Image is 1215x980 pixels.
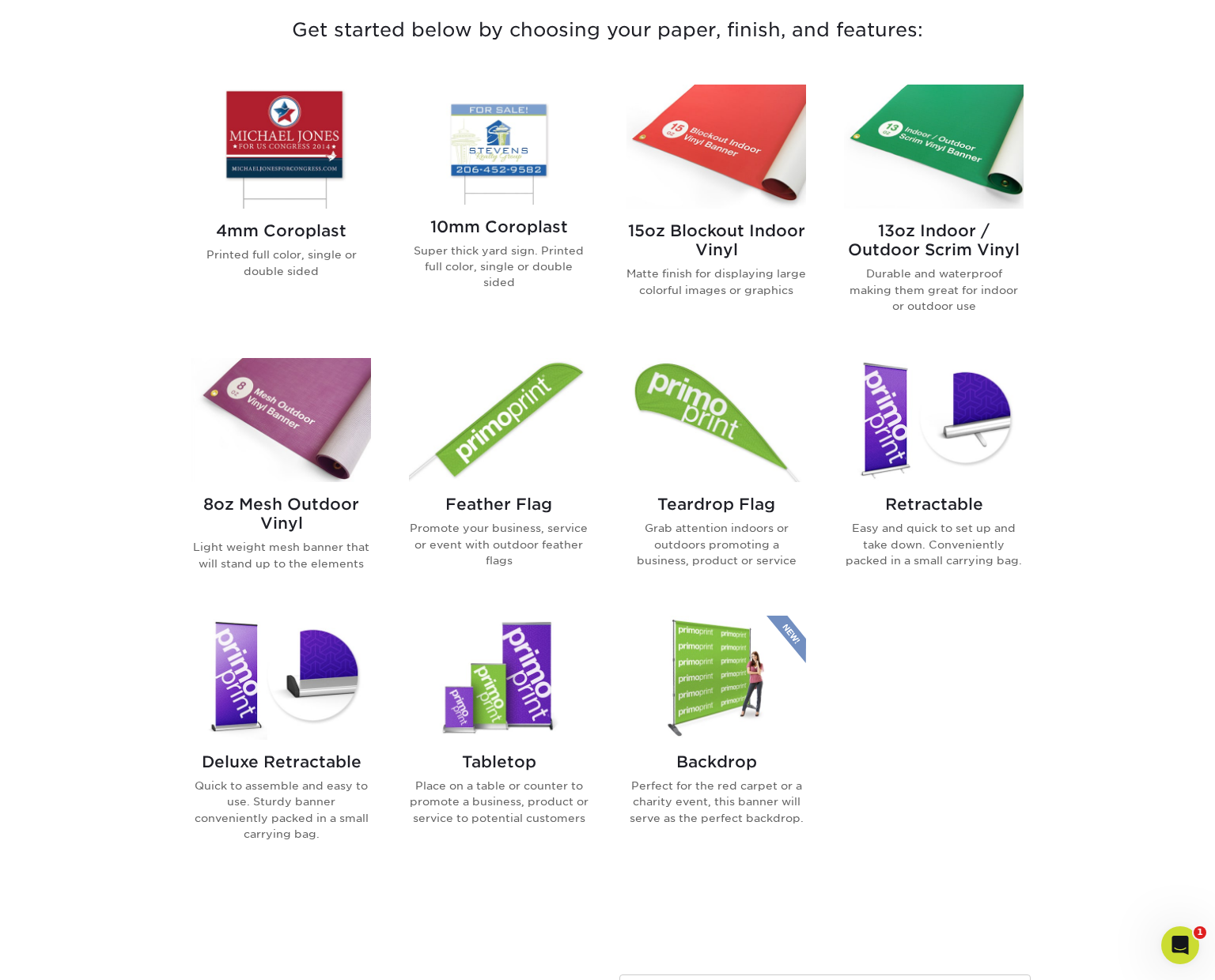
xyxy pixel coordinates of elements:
h2: Teardrop Flag [626,495,806,514]
p: Perfect for the red carpet or a charity event, this banner will serve as the perfect backdrop. [626,778,806,826]
a: Feather Flag Flags Feather Flag Promote your business, service or event with outdoor feather flags [409,358,589,597]
h2: Backdrop [626,752,806,771]
img: 8oz Mesh Outdoor Vinyl Banners [191,358,371,482]
a: Deluxe Retractable Banner Stands Deluxe Retractable Quick to assemble and easy to use. Sturdy ban... [191,616,371,867]
p: Quick to assemble and easy to use. Sturdy banner conveniently packed in a small carrying bag. [191,778,371,842]
img: Tabletop Banner Stands [409,616,589,740]
img: New Product [766,616,806,663]
h2: 10mm Coroplast [409,217,589,236]
h2: 15oz Blockout Indoor Vinyl [626,221,806,259]
img: Teardrop Flag Flags [626,358,806,482]
h2: Deluxe Retractable [191,752,371,771]
img: 10mm Coroplast Signs [409,85,589,204]
a: Retractable Banner Stands Retractable Easy and quick to set up and take down. Conveniently packed... [844,358,1024,597]
p: Place on a table or counter to promote a business, product or service to potential customers [409,778,589,826]
h2: Tabletop [409,752,589,771]
img: 4mm Coroplast Signs [191,85,371,209]
p: Light weight mesh banner that will stand up to the elements [191,539,371,571]
a: 8oz Mesh Outdoor Vinyl Banners 8oz Mesh Outdoor Vinyl Light weight mesh banner that will stand up... [191,358,371,597]
img: Retractable Banner Stands [844,358,1024,482]
img: Deluxe Retractable Banner Stands [191,616,371,740]
iframe: Intercom live chat [1161,926,1199,964]
img: 15oz Blockout Indoor Vinyl Banners [626,85,806,209]
a: Backdrop Banner Stands Backdrop Perfect for the red carpet or a charity event, this banner will s... [626,616,806,867]
h2: Feather Flag [409,495,589,514]
h2: 13oz Indoor / Outdoor Scrim Vinyl [844,221,1024,259]
a: 13oz Indoor / Outdoor Scrim Vinyl Banners 13oz Indoor / Outdoor Scrim Vinyl Durable and waterproo... [844,85,1024,339]
p: Easy and quick to set up and take down. Conveniently packed in a small carrying bag. [844,520,1024,568]
h2: 8oz Mesh Outdoor Vinyl [191,495,371,533]
p: Printed full color, single or double sided [191,247,371,279]
a: 15oz Blockout Indoor Vinyl Banners 15oz Blockout Indoor Vinyl Matte finish for displaying large c... [626,85,806,339]
p: Grab attention indoors or outdoors promoting a business, product or service [626,520,806,568]
img: 13oz Indoor / Outdoor Scrim Vinyl Banners [844,85,1024,209]
a: Teardrop Flag Flags Teardrop Flag Grab attention indoors or outdoors promoting a business, produc... [626,358,806,597]
a: 4mm Coroplast Signs 4mm Coroplast Printed full color, single or double sided [191,85,371,339]
h2: Retractable [844,495,1024,514]
img: Backdrop Banner Stands [626,616,806,740]
img: Feather Flag Flags [409,358,589,482]
a: Tabletop Banner Stands Tabletop Place on a table or counter to promote a business, product or ser... [409,616,589,867]
span: 1 [1194,926,1206,939]
p: Durable and waterproof making them great for indoor or outdoor use [844,266,1024,314]
h2: 4mm Coroplast [191,221,371,240]
p: Matte finish for displaying large colorful images or graphics [626,266,806,298]
p: Promote your business, service or event with outdoor feather flags [409,520,589,568]
p: Super thick yard sign. Printed full color, single or double sided [409,243,589,291]
iframe: Google Customer Reviews [4,932,134,974]
a: 10mm Coroplast Signs 10mm Coroplast Super thick yard sign. Printed full color, single or double s... [409,85,589,339]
